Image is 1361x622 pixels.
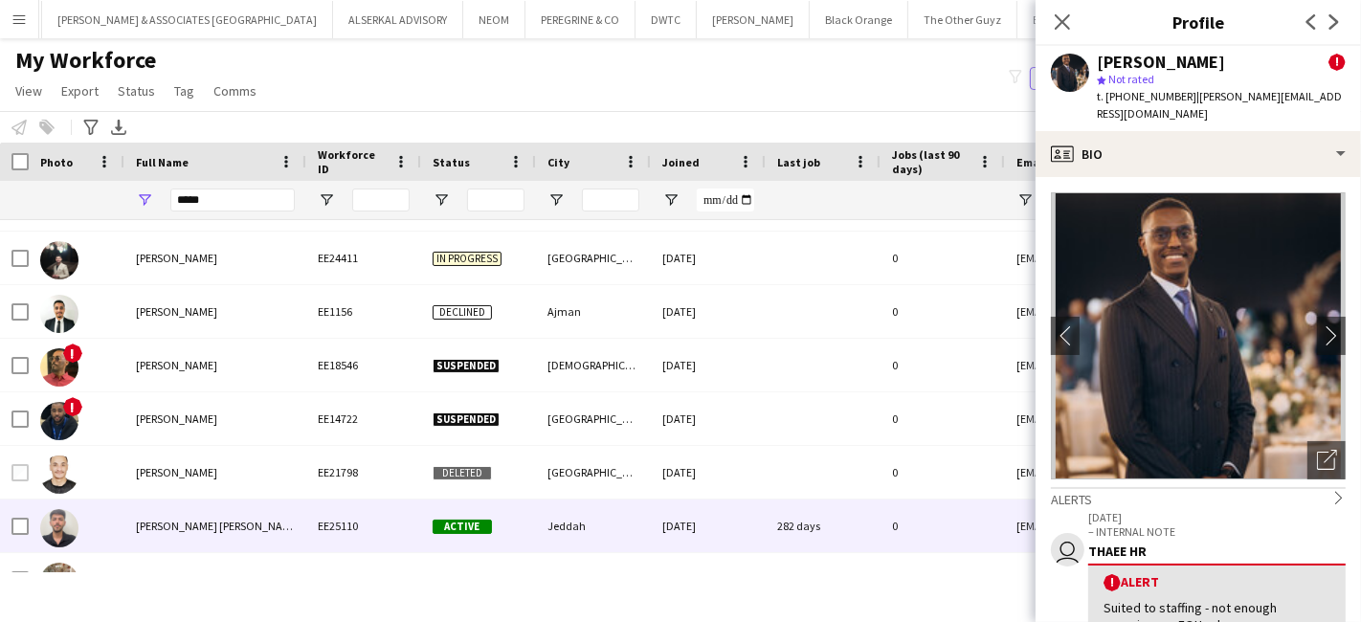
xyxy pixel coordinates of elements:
div: 0 [881,553,1005,606]
span: Declined [433,305,492,320]
button: ALSERKAL ADVISORY [333,1,463,38]
img: Abdelhafid Benaicha [40,563,78,601]
button: [PERSON_NAME] & ASSOCIATES [GEOGRAPHIC_DATA] [42,1,333,38]
span: My Workforce [15,46,156,75]
span: Not rated [1108,72,1154,86]
div: EE24411 [306,232,421,284]
button: Everyone5,954 [1030,67,1126,90]
img: Abdelghafar Ayoub [40,402,78,440]
img: AbdelFattah Elhadad [40,241,78,279]
span: Export [61,82,99,100]
button: Open Filter Menu [662,191,680,209]
app-action-btn: Export XLSX [107,116,130,139]
div: 0 [881,232,1005,284]
span: ! [1328,54,1346,71]
div: 0 [881,392,1005,445]
div: EE25110 [306,500,421,552]
div: Alerts [1051,487,1346,508]
input: Row Selection is disabled for this row (unchecked) [11,464,29,481]
span: ! [63,397,82,416]
span: Status [118,82,155,100]
button: Open Filter Menu [136,191,153,209]
span: [PERSON_NAME] [136,304,217,319]
div: 282 days [766,500,881,552]
a: Comms [206,78,264,103]
div: Jeddah [536,500,651,552]
span: | [PERSON_NAME][EMAIL_ADDRESS][DOMAIN_NAME] [1097,89,1342,121]
button: DWTC [636,1,697,38]
span: [PERSON_NAME] [136,251,217,265]
span: In progress [433,252,502,266]
span: t. [PHONE_NUMBER] [1097,89,1196,103]
span: Status [433,155,470,169]
div: EE18977 [306,553,421,606]
div: 0 [881,500,1005,552]
div: [DATE] [651,500,766,552]
button: [PERSON_NAME] [697,1,810,38]
span: View [15,82,42,100]
div: EE1156 [306,285,421,338]
a: Tag [167,78,202,103]
button: Black Orange [810,1,908,38]
button: Open Filter Menu [547,191,565,209]
input: Status Filter Input [467,189,524,211]
span: Jobs (last 90 days) [892,147,971,176]
a: View [8,78,50,103]
span: Active [433,520,492,534]
img: Abdelhadi Ibrahim [40,455,78,494]
span: ! [1104,574,1121,591]
button: The Other Guyz [908,1,1017,38]
div: [PERSON_NAME] [1097,54,1225,71]
span: Full Name [136,155,189,169]
button: Open Filter Menu [318,191,335,209]
button: Be [PERSON_NAME] [1017,1,1145,38]
button: PEREGRINE & CO [525,1,636,38]
span: Joined [662,155,700,169]
span: Tag [174,82,194,100]
div: [DATE] [651,232,766,284]
div: [GEOGRAPHIC_DATA] [536,392,651,445]
div: Bio [1036,131,1361,177]
span: City [547,155,569,169]
p: – INTERNAL NOTE [1088,524,1346,539]
div: [DATE] [651,392,766,445]
img: ABDELGADIR ABUBAKR [40,348,78,387]
div: EE14722 [306,392,421,445]
div: 0 [881,339,1005,391]
button: Open Filter Menu [1016,191,1034,209]
div: [GEOGRAPHIC_DATA] [536,232,651,284]
div: Alert [1104,573,1330,591]
div: Ajman [536,285,651,338]
span: Deleted [433,466,492,480]
span: Photo [40,155,73,169]
span: [PERSON_NAME] [136,358,217,372]
span: Email [1016,155,1047,169]
div: 0 [881,446,1005,499]
input: Workforce ID Filter Input [352,189,410,211]
div: [DATE] [651,285,766,338]
button: Open Filter Menu [433,191,450,209]
img: Abdelhafez Al hussein [40,509,78,547]
input: City Filter Input [582,189,639,211]
div: [GEOGRAPHIC_DATA] [536,446,651,499]
div: 0 [881,285,1005,338]
div: [DEMOGRAPHIC_DATA] [536,339,651,391]
span: Suspended [433,359,500,373]
span: [PERSON_NAME] [136,411,217,426]
span: Comms [213,82,257,100]
img: Crew avatar or photo [1051,192,1346,479]
input: Full Name Filter Input [170,189,295,211]
div: EE21798 [306,446,421,499]
a: Export [54,78,106,103]
input: Joined Filter Input [697,189,754,211]
div: [DATE] [651,553,766,606]
span: Suspended [433,412,500,427]
button: NEOM [463,1,525,38]
span: Last job [777,155,820,169]
span: ! [63,344,82,363]
div: EE18546 [306,339,421,391]
a: Status [110,78,163,103]
img: Abdelfattah Mahmoud [40,295,78,333]
div: THAEE HR [1088,543,1346,560]
h3: Profile [1036,10,1361,34]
